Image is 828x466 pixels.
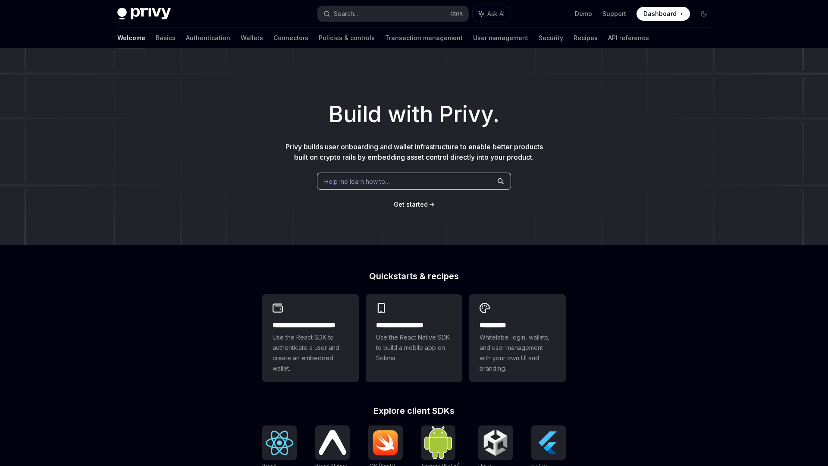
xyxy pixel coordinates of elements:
[241,28,263,48] a: Wallets
[372,430,399,456] img: iOS (Swift)
[117,8,171,20] img: dark logo
[487,9,505,18] span: Ask AI
[266,431,293,455] img: React
[385,28,463,48] a: Transaction management
[643,9,677,18] span: Dashboard
[14,98,814,131] h1: Build with Privy.
[285,142,543,161] span: Privy builds user onboarding and wallet infrastructure to enable better products built on crypto ...
[156,28,176,48] a: Basics
[394,201,428,208] span: Get started
[602,9,626,18] a: Support
[480,332,555,374] span: Whitelabel login, wallets, and user management with your own UI and branding.
[117,28,145,48] a: Welcome
[273,332,348,374] span: Use the React SDK to authenticate a user and create an embedded wallet.
[473,28,528,48] a: User management
[450,10,463,17] span: Ctrl K
[262,272,566,280] h2: Quickstarts & recipes
[539,28,563,48] a: Security
[262,406,566,415] h2: Explore client SDKs
[376,332,452,363] span: Use the React Native SDK to build a mobile app on Solana.
[319,28,375,48] a: Policies & controls
[697,7,711,21] button: Toggle dark mode
[394,200,428,209] a: Get started
[637,7,690,21] a: Dashboard
[317,6,468,22] button: Search...CtrlK
[334,9,358,19] div: Search...
[324,177,390,186] span: Help me learn how to…
[273,28,308,48] a: Connectors
[482,429,509,457] img: Unity
[574,28,598,48] a: Recipes
[366,294,462,382] a: **** **** **** ***Use the React Native SDK to build a mobile app on Solana.
[469,294,566,382] a: **** *****Whitelabel login, wallets, and user management with your own UI and branding.
[319,430,346,455] img: React Native
[608,28,649,48] a: API reference
[186,28,230,48] a: Authentication
[575,9,592,18] a: Demo
[473,6,511,22] button: Ask AI
[424,426,452,459] img: Android (Kotlin)
[535,429,562,457] img: Flutter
